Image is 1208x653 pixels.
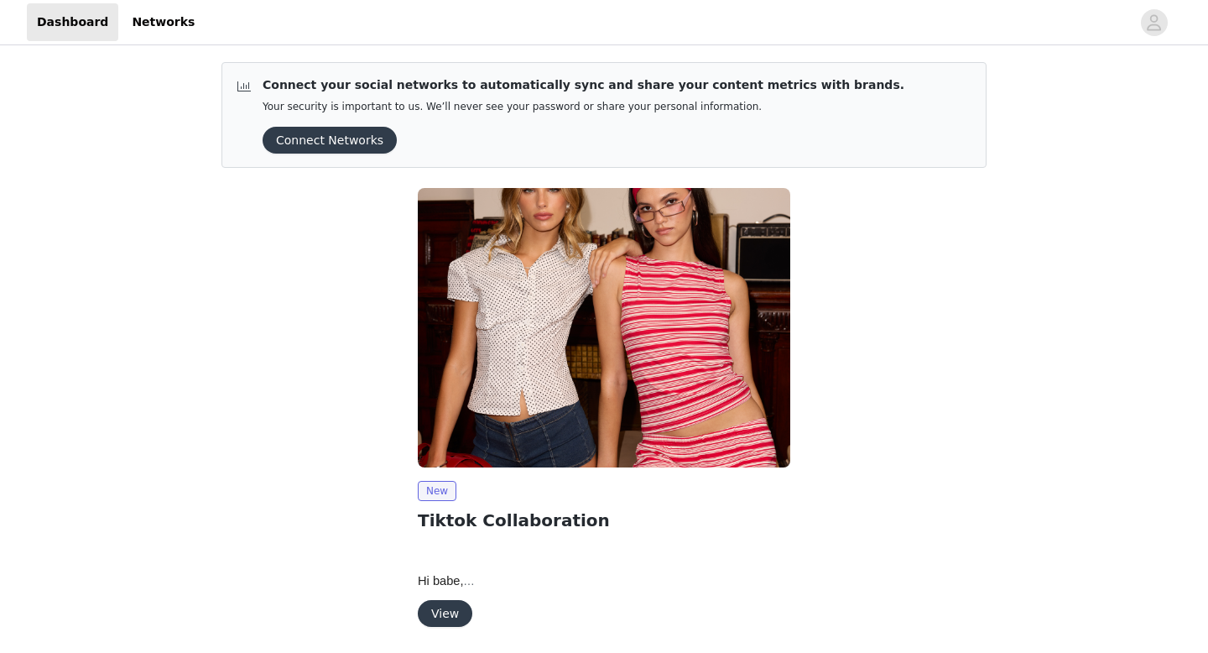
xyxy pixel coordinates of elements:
a: Dashboard [27,3,118,41]
h2: Tiktok Collaboration [418,508,790,533]
button: View [418,600,472,627]
button: Connect Networks [263,127,397,154]
img: Edikted [418,188,790,468]
a: Networks [122,3,205,41]
div: avatar [1146,9,1162,36]
span: New [418,481,456,501]
p: Connect your social networks to automatically sync and share your content metrics with brands. [263,76,904,94]
p: Your security is important to us. We’ll never see your password or share your personal information. [263,101,904,113]
a: View [418,608,472,620]
span: Hi babe, [418,574,475,588]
